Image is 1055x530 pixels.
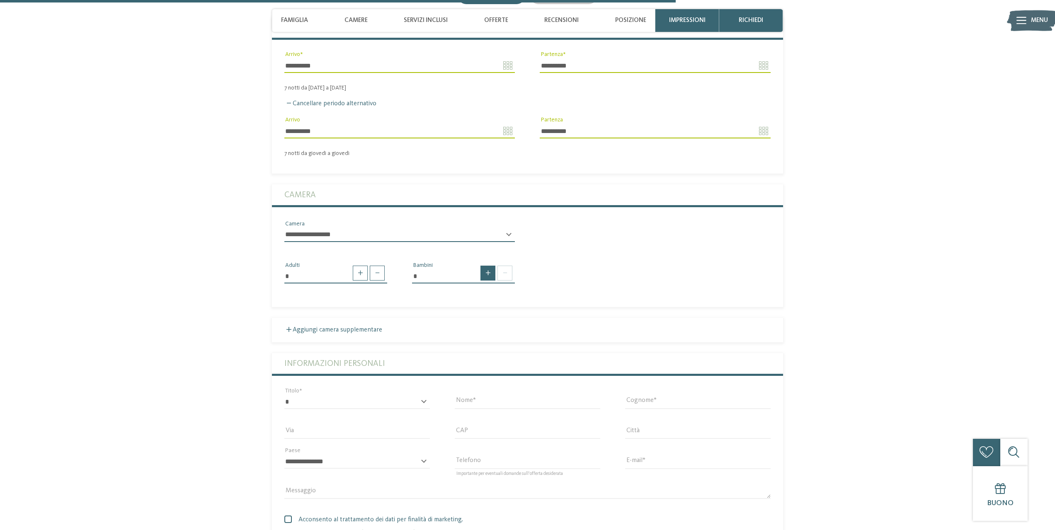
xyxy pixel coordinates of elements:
[739,17,763,24] span: richiedi
[272,150,783,157] div: 7 notti da giovedì a giovedì
[291,515,771,525] span: Acconsento al trattamento dei dati per finalità di marketing.
[544,17,579,24] span: Recensioni
[284,100,376,107] label: Cancellare periodo alternativo
[456,472,563,476] span: Importante per eventuali domande sull’offerta desiderata
[615,17,646,24] span: Posizione
[284,184,771,205] label: Camera
[284,515,286,529] input: Acconsento al trattamento dei dati per finalità di marketing.
[284,327,382,333] label: Aggiungi camera supplementare
[987,500,1014,507] span: Buono
[669,17,706,24] span: Impressioni
[281,17,308,24] span: Famiglia
[344,17,368,24] span: Camere
[272,85,783,92] div: 7 notti da [DATE] a [DATE]
[484,17,508,24] span: Offerte
[973,466,1028,521] a: Buono
[404,17,448,24] span: Servizi inclusi
[284,353,771,374] label: Informazioni personali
